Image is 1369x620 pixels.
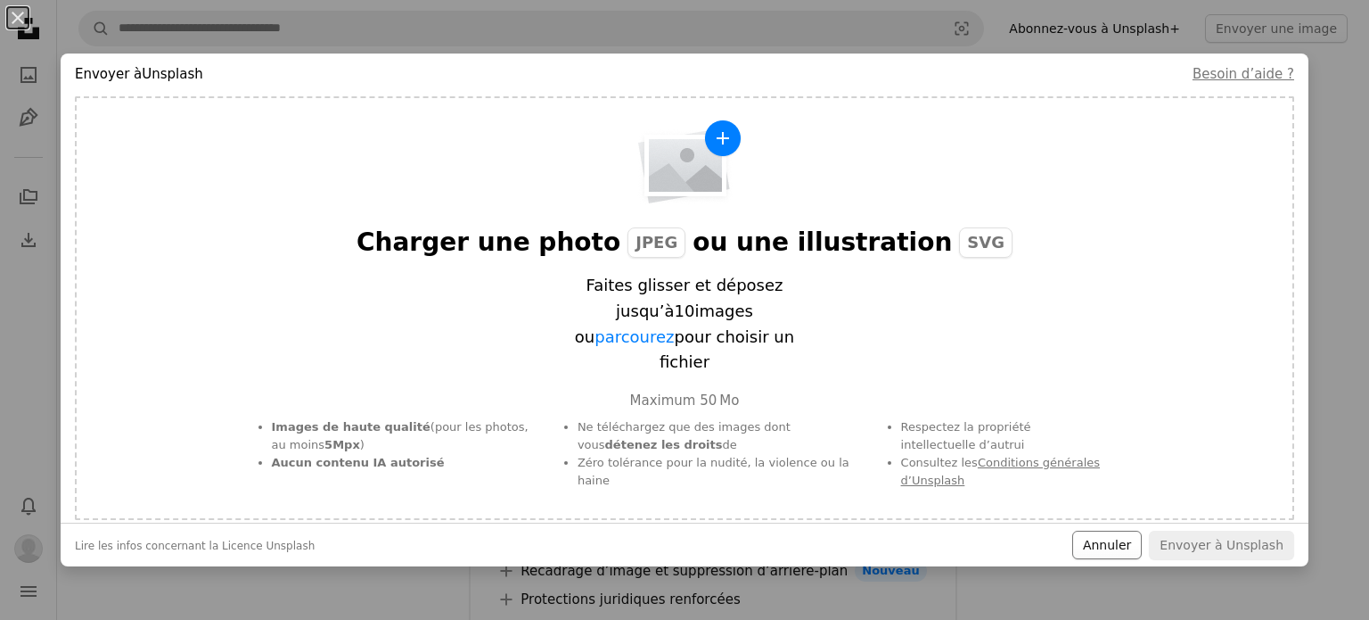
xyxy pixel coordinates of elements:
[1193,66,1294,82] a: Besoin d’aide ?
[627,227,685,258] span: JPEG
[272,418,542,454] li: (pour les photos, au moins )
[901,454,1105,490] li: Consultez les
[1072,531,1142,559] button: Annuler
[75,63,203,85] h4: Envoyer à Unsplash
[605,438,723,451] strong: détenez les droits
[630,390,740,411] div: Maximum 50 Mo
[564,273,805,376] span: Faites glisser et déposez jusqu’à 10 images ou pour choisir un fichier
[324,438,360,451] strong: 5 Mpx
[901,456,1100,487] a: Conditions générales d’Unsplash
[959,227,1012,258] span: SVG
[578,418,865,454] li: Ne téléchargez que des images dont vous de
[272,456,445,469] strong: Aucun contenu IA autorisé
[594,327,674,346] span: parcourez
[75,540,315,554] a: Lire les infos concernant la Licence Unsplash
[1149,531,1294,559] button: Envoyer à Unsplash
[901,418,1105,454] li: Respectez la propriété intellectuelle d’autrui
[578,454,865,490] li: Zéro tolérance pour la nudité, la violence ou la haine
[272,420,430,434] strong: Images de haute qualité
[357,227,1012,259] div: Charger une photo ou une illustration
[357,120,1012,411] button: Charger une photoJPEGou une illustrationSVG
